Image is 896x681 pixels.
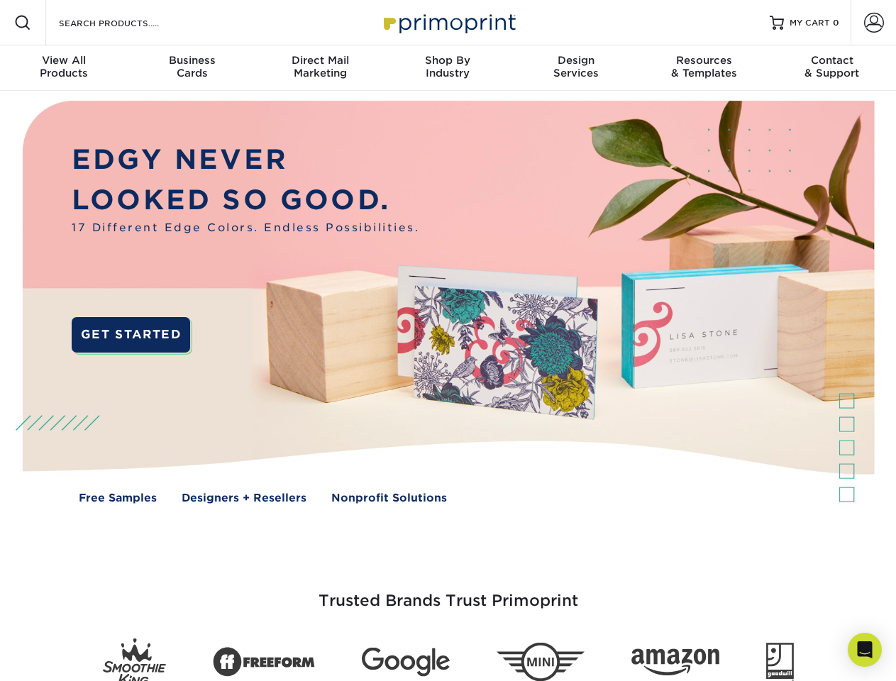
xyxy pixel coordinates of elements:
p: EDGY NEVER [72,140,419,180]
div: Open Intercom Messenger [848,633,882,667]
h3: Trusted Brands Trust Primoprint [33,558,863,627]
a: GET STARTED [72,317,190,353]
div: Industry [384,54,511,79]
a: Contact& Support [768,45,896,91]
a: Designers + Resellers [182,490,306,506]
iframe: Google Customer Reviews [4,638,121,676]
span: MY CART [790,17,830,29]
div: & Templates [640,54,768,79]
a: Direct MailMarketing [256,45,384,91]
input: SEARCH PRODUCTS..... [57,14,196,31]
p: LOOKED SO GOOD. [72,180,419,221]
a: BusinessCards [128,45,255,91]
a: Free Samples [79,490,157,506]
span: Shop By [384,54,511,67]
span: Contact [768,54,896,67]
img: Amazon [631,649,719,676]
div: Cards [128,54,255,79]
div: & Support [768,54,896,79]
span: Business [128,54,255,67]
img: Google [362,648,450,677]
span: 17 Different Edge Colors. Endless Possibilities. [72,220,419,236]
span: Resources [640,54,768,67]
img: Goodwill [766,643,794,681]
span: 0 [833,18,839,28]
span: Direct Mail [256,54,384,67]
img: Primoprint [377,7,519,38]
div: Services [512,54,640,79]
a: Nonprofit Solutions [331,490,447,506]
a: Resources& Templates [640,45,768,91]
a: DesignServices [512,45,640,91]
div: Marketing [256,54,384,79]
a: Shop ByIndustry [384,45,511,91]
span: Design [512,54,640,67]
